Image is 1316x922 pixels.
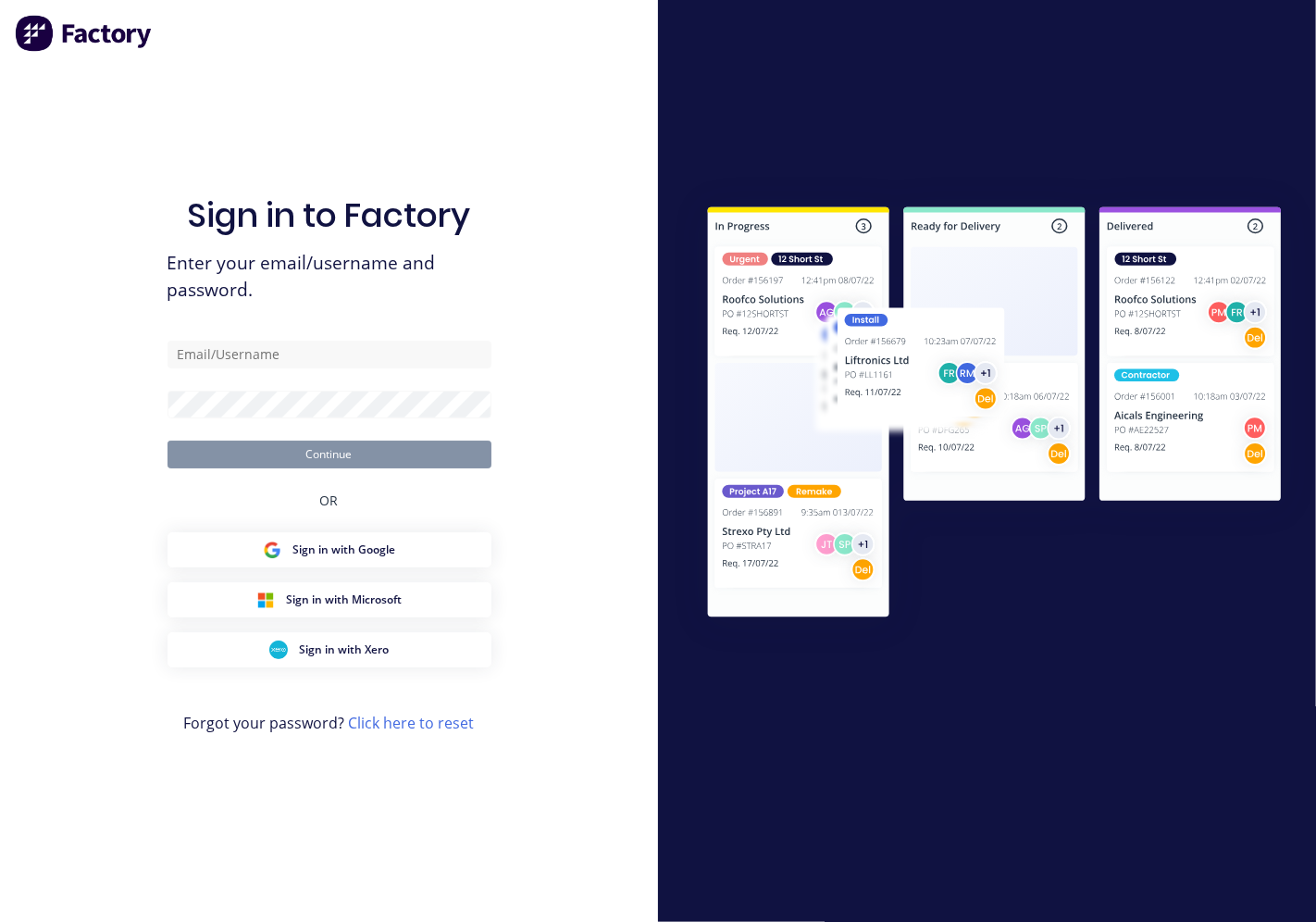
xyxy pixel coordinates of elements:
input: Email/Username [168,341,491,368]
span: Sign in with Xero [299,642,389,658]
span: Forgot your password? [184,712,475,734]
span: Sign in with Google [292,542,395,558]
div: OR [320,468,339,532]
img: Sign in [673,175,1316,654]
button: Continue [168,441,491,468]
img: Factory [15,15,154,52]
img: Google Sign in [263,541,281,559]
h1: Sign in to Factory [188,195,471,235]
span: Sign in with Microsoft [286,592,402,608]
img: Microsoft Sign in [256,591,275,609]
button: Xero Sign inSign in with Xero [168,632,491,667]
img: Xero Sign in [269,641,288,659]
button: Microsoft Sign inSign in with Microsoft [168,582,491,617]
button: Google Sign inSign in with Google [168,532,491,567]
a: Click here to reset [349,713,475,733]
span: Enter your email/username and password. [168,250,491,304]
